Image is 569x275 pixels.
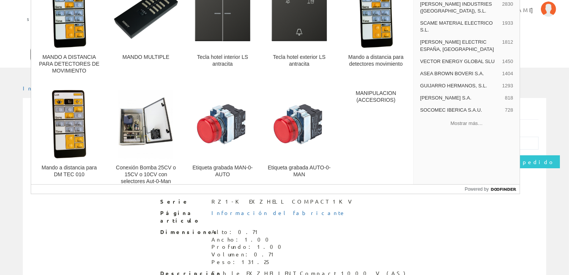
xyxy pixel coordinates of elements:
div: Tecla hotel interior LS antracita [191,54,255,68]
span: Página artículo [160,209,206,224]
div: Mando a distancia para DM TEC 010 [37,164,101,178]
a: MANIPULACION (ACCESORIOS) [338,84,414,194]
div: Mando a distancia para detectores movimiento [344,54,408,68]
span: Dimensiones [160,228,206,236]
div: Profundo: 1.00 [211,243,286,251]
div: Tecla hotel exterior LS antracita [267,54,331,68]
div: Ancho: 1.00 [211,236,286,243]
span: VECTOR ENERGY GLOBAL SLU [420,58,499,65]
span: [PERSON_NAME] S.A. [420,95,502,101]
span: 818 [505,95,513,101]
span: 1812 [502,39,513,52]
button: Mostrar más… [417,117,517,130]
span: 2830 [502,1,513,14]
img: Etiqueta grabada MAN-0-AUTO [191,99,255,149]
div: Peso: 131.25 [211,258,286,266]
span: [PERSON_NAME] INDUSTRIES ([GEOGRAPHIC_DATA]), S.L. [420,1,499,14]
a: Powered by [465,185,520,194]
span: ASEA BROWN BOVERI S.A. [420,70,499,77]
div: Conexión Bomba 25CV o 15CV o 10CV con selectores Aut-0-Man [114,164,178,185]
div: Etiqueta grabada MAN-0-AUTO [191,164,255,178]
div: Volumen: 0.71 [211,251,286,258]
div: RZ1-K EXZHELL COMPACT 1KV [211,198,354,205]
a: Etiqueta grabada MAN-0-AUTO Etiqueta grabada MAN-0-AUTO [184,84,261,194]
a: Conexión Bomba 25CV o 15CV o 10CV con selectores Aut-0-Man Conexión Bomba 25CV o 15CV o 10CV con ... [108,84,184,194]
span: Powered by [465,186,489,193]
span: Serie [160,198,206,205]
span: [PERSON_NAME] ELECTRIC ESPAÑA, [GEOGRAPHIC_DATA] [420,39,499,52]
div: MANDO A DISTANCIA PARA DETECTORES DE MOVIMIENTO [37,54,101,74]
div: MANIPULACION (ACCESORIOS) [344,90,408,104]
span: 1450 [502,58,513,65]
span: SOCOMEC IBERICA S.A.U. [420,107,502,114]
a: Información del fabricante [211,209,346,216]
div: MANDO MULTIPLE [114,54,178,61]
a: Etiqueta grabada AUTO-0-MAN Etiqueta grabada AUTO-0-MAN [261,84,337,194]
div: Etiqueta grabada AUTO-0-MAN [267,164,331,178]
span: 1933 [502,20,513,33]
a: Inicio [23,85,55,92]
span: 728 [505,107,513,114]
div: Alto: 0.71 [211,228,286,236]
img: Etiqueta grabada AUTO-0-MAN [267,99,331,149]
img: Mando a distancia para DM TEC 010 [52,90,86,158]
span: 1404 [502,70,513,77]
span: SCAME MATERIAL ELECTRICO S.L. [420,20,499,33]
span: Selectores [27,16,68,23]
span: 1293 [502,82,513,89]
a: Mando a distancia para DM TEC 010 Mando a distancia para DM TEC 010 [31,84,107,194]
span: GUIJARRO HERMANOS, S.L. [420,82,499,89]
img: Conexión Bomba 25CV o 15CV o 10CV con selectores Aut-0-Man [118,90,173,158]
